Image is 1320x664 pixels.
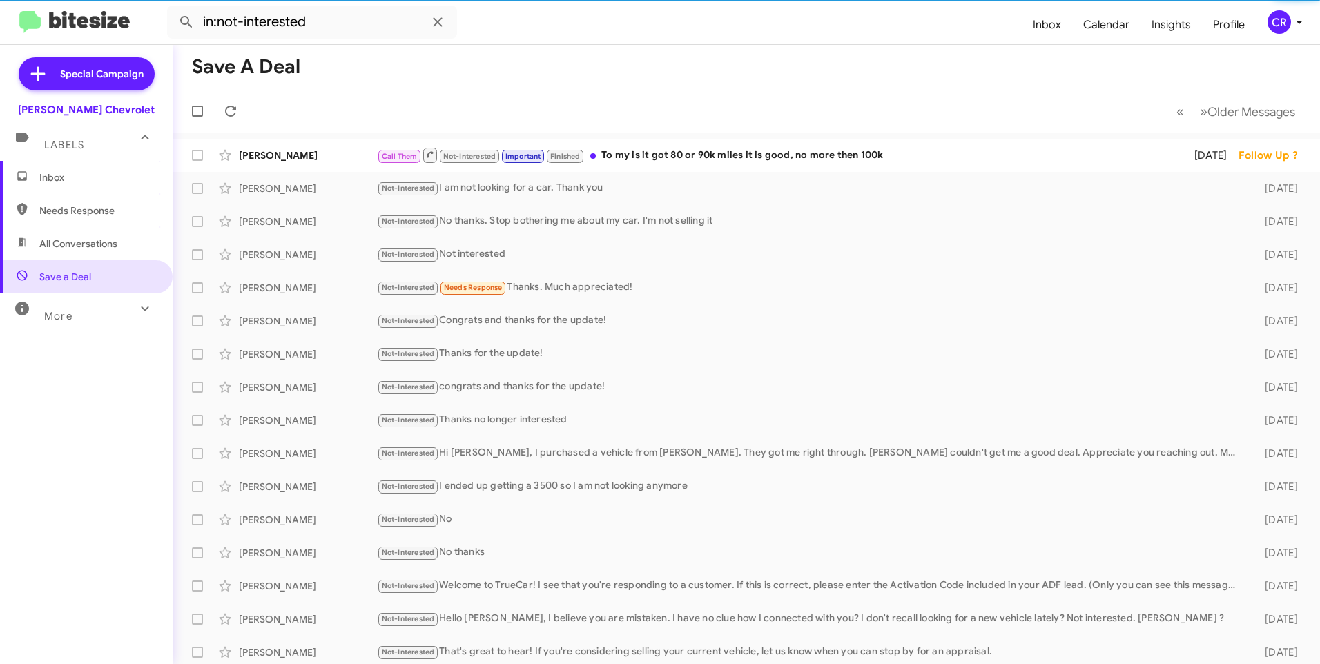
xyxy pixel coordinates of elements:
[19,57,155,90] a: Special Campaign
[239,215,377,228] div: [PERSON_NAME]
[1176,103,1184,120] span: «
[382,349,435,358] span: Not-Interested
[505,152,541,161] span: Important
[1243,248,1309,262] div: [DATE]
[377,246,1243,262] div: Not interested
[1243,281,1309,295] div: [DATE]
[377,478,1243,494] div: I ended up getting a 3500 so I am not looking anymore
[382,184,435,193] span: Not-Interested
[167,6,457,39] input: Search
[377,213,1243,229] div: No thanks. Stop bothering me about my car. I'm not selling it
[239,513,377,527] div: [PERSON_NAME]
[1243,347,1309,361] div: [DATE]
[1169,97,1303,126] nav: Page navigation example
[239,314,377,328] div: [PERSON_NAME]
[1243,413,1309,427] div: [DATE]
[377,545,1243,560] div: No thanks
[377,511,1243,527] div: No
[1176,148,1239,162] div: [DATE]
[18,103,155,117] div: [PERSON_NAME] Chevrolet
[1243,513,1309,527] div: [DATE]
[239,380,377,394] div: [PERSON_NAME]
[39,204,157,217] span: Needs Response
[39,170,157,184] span: Inbox
[1243,612,1309,626] div: [DATE]
[1243,579,1309,593] div: [DATE]
[239,447,377,460] div: [PERSON_NAME]
[377,412,1243,428] div: Thanks no longer interested
[377,346,1243,362] div: Thanks for the update!
[1243,380,1309,394] div: [DATE]
[44,139,84,151] span: Labels
[39,237,117,251] span: All Conversations
[382,416,435,424] span: Not-Interested
[1200,103,1207,120] span: »
[1168,97,1192,126] button: Previous
[382,581,435,590] span: Not-Interested
[1268,10,1291,34] div: CR
[377,578,1243,594] div: Welcome to TrueCar! I see that you're responding to a customer. If this is correct, please enter ...
[443,152,496,161] span: Not-Interested
[1192,97,1303,126] button: Next
[377,313,1243,329] div: Congrats and thanks for the update!
[444,283,503,292] span: Needs Response
[382,217,435,226] span: Not-Interested
[382,515,435,524] span: Not-Interested
[1239,148,1309,162] div: Follow Up ?
[1243,447,1309,460] div: [DATE]
[1202,5,1256,45] a: Profile
[1243,182,1309,195] div: [DATE]
[1243,215,1309,228] div: [DATE]
[382,548,435,557] span: Not-Interested
[239,148,377,162] div: [PERSON_NAME]
[377,445,1243,461] div: Hi [PERSON_NAME], I purchased a vehicle from [PERSON_NAME]. They got me right through. [PERSON_NA...
[1243,546,1309,560] div: [DATE]
[239,546,377,560] div: [PERSON_NAME]
[239,480,377,494] div: [PERSON_NAME]
[382,647,435,656] span: Not-Interested
[377,146,1176,164] div: To my is it got 80 or 90k miles it is good, no more then 100k
[382,152,418,161] span: Call Them
[239,248,377,262] div: [PERSON_NAME]
[377,180,1243,196] div: I am not looking for a car. Thank you
[239,413,377,427] div: [PERSON_NAME]
[239,579,377,593] div: [PERSON_NAME]
[382,449,435,458] span: Not-Interested
[550,152,581,161] span: Finished
[377,611,1243,627] div: Hello [PERSON_NAME], I believe you are mistaken. I have no clue how I connected with you? I don't...
[377,644,1243,660] div: That's great to hear! If you're considering selling your current vehicle, let us know when you ca...
[239,612,377,626] div: [PERSON_NAME]
[39,270,91,284] span: Save a Deal
[377,379,1243,395] div: congrats and thanks for the update!
[382,614,435,623] span: Not-Interested
[239,182,377,195] div: [PERSON_NAME]
[239,645,377,659] div: [PERSON_NAME]
[382,250,435,259] span: Not-Interested
[382,382,435,391] span: Not-Interested
[382,482,435,491] span: Not-Interested
[1256,10,1305,34] button: CR
[60,67,144,81] span: Special Campaign
[239,281,377,295] div: [PERSON_NAME]
[1243,645,1309,659] div: [DATE]
[377,280,1243,295] div: Thanks. Much appreciated!
[382,283,435,292] span: Not-Interested
[1022,5,1072,45] a: Inbox
[1243,314,1309,328] div: [DATE]
[1243,480,1309,494] div: [DATE]
[239,347,377,361] div: [PERSON_NAME]
[1207,104,1295,119] span: Older Messages
[382,316,435,325] span: Not-Interested
[1072,5,1141,45] a: Calendar
[192,56,300,78] h1: Save a Deal
[1141,5,1202,45] a: Insights
[44,310,72,322] span: More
